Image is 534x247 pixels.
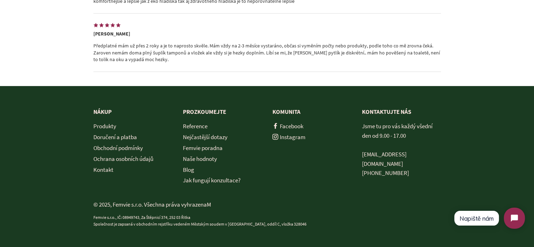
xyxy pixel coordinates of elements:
[93,214,441,228] p: Femvie s.r.o., IČ: 08949743, Za Štěpnicí 374, 252 03 Řitka Společnost je zapsaná v obchodním rejs...
[272,133,305,141] a: Instagram
[93,31,130,37] span: [PERSON_NAME]
[362,150,407,168] a: [EMAIL_ADDRESS][DOMAIN_NAME]
[183,176,240,184] a: Jak fungují konzultace?
[93,144,143,152] a: Obchodní podmínky
[93,200,441,209] p: © 2025, Femvie s.r.o. Všechna práva vyhrazenaM
[362,107,441,117] p: KONTAKTUJTE NÁS
[183,122,207,130] a: Reference
[272,122,303,130] a: Facebook
[183,133,228,141] a: Nejčastější dotazy
[93,122,116,130] a: Produkty
[93,43,441,63] p: Předplatné mám už přes 2 roky a je to naprosto skvěle. Mám vždy na 2-3 měsíce vystaráno, občas si...
[448,202,531,235] iframe: Tidio Chat
[272,107,351,117] p: Komunita
[362,122,441,177] p: Jsme tu pro vás každý všední den od 9.00 - 17.00 [PHONE_NUMBER]
[183,144,223,152] a: Femvie poradna
[93,155,153,163] a: Ochrana osobních údajů
[183,107,262,117] p: Prozkoumejte
[93,166,113,174] a: Kontakt
[93,133,137,141] a: Doručení a platba
[183,166,194,174] a: Blog
[183,155,217,163] a: Naše hodnoty
[93,107,172,117] p: Nákup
